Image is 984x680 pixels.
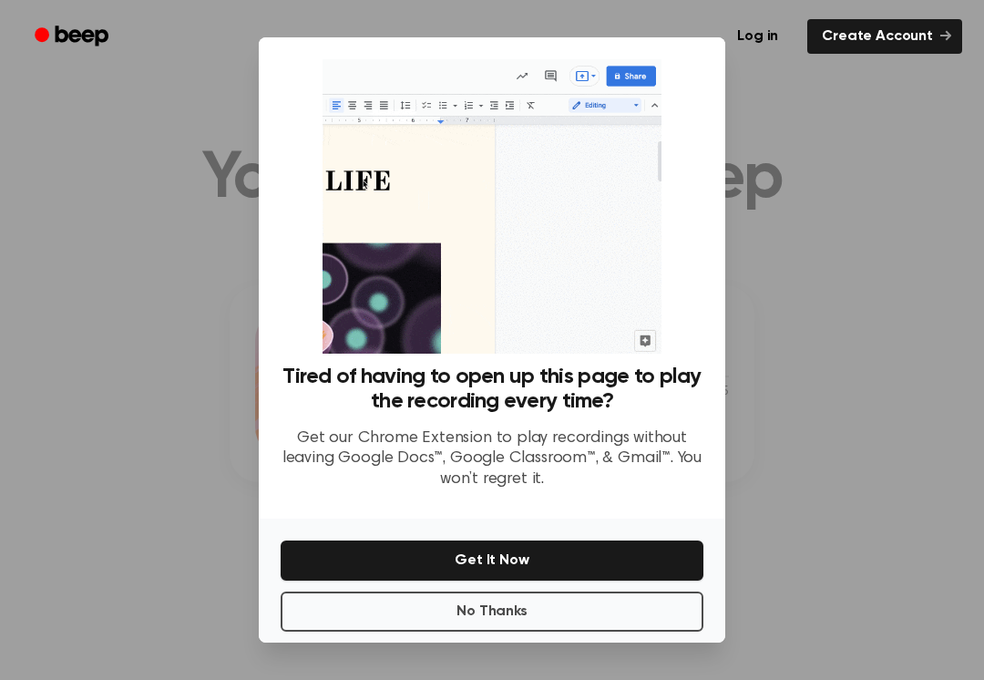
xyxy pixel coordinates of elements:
[807,19,962,54] a: Create Account
[281,592,703,632] button: No Thanks
[281,428,703,490] p: Get our Chrome Extension to play recordings without leaving Google Docs™, Google Classroom™, & Gm...
[719,15,796,57] a: Log in
[281,365,703,414] h3: Tired of having to open up this page to play the recording every time?
[323,59,661,354] img: Beep extension in action
[281,541,703,581] button: Get It Now
[22,19,125,55] a: Beep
